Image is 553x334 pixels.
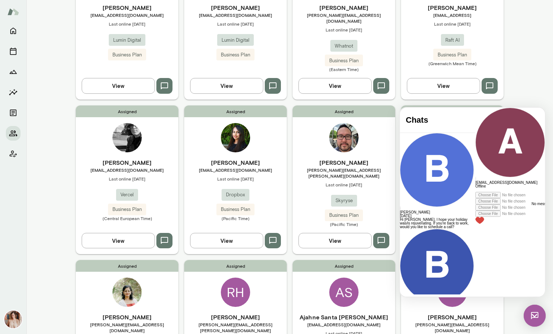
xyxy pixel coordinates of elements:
[184,176,287,182] span: Last online [DATE]
[6,126,21,141] button: Members
[325,212,363,219] span: Business Plan
[76,12,178,18] span: [EMAIL_ADDRESS][DOMAIN_NAME]
[293,12,395,24] span: [PERSON_NAME][EMAIL_ADDRESS][DOMAIN_NAME]
[325,57,363,64] span: Business Plan
[184,21,287,27] span: Last online [DATE]
[6,23,21,38] button: Home
[293,182,395,188] span: Last online [DATE]
[293,3,395,12] h6: [PERSON_NAME]
[184,3,287,12] h6: [PERSON_NAME]
[298,233,372,248] button: View
[6,8,70,17] h4: Chats
[401,12,504,18] span: [EMAIL_ADDRESS]
[76,313,178,322] h6: [PERSON_NAME]
[108,51,146,59] span: Business Plan
[221,278,250,307] div: RH
[75,84,145,90] div: Attach video
[76,215,178,221] span: (Central European Time)
[190,78,263,93] button: View
[293,313,395,322] h6: Ajahne Santa [PERSON_NAME]
[216,51,255,59] span: Business Plan
[184,313,287,322] h6: [PERSON_NAME]
[6,85,21,100] button: Insights
[293,158,395,167] h6: [PERSON_NAME]
[401,313,504,322] h6: [PERSON_NAME]
[76,167,178,173] span: [EMAIL_ADDRESS][DOMAIN_NAME]
[293,27,395,33] span: Last online [DATE]
[184,12,287,18] span: [EMAIL_ADDRESS][DOMAIN_NAME]
[293,260,395,272] span: Assigned
[76,105,178,117] span: Assigned
[184,158,287,167] h6: [PERSON_NAME]
[75,109,145,116] div: Live Reaction
[433,51,471,59] span: Business Plan
[329,123,359,152] img: George Evans
[75,77,86,81] span: Offline
[75,97,145,103] div: Attach image
[441,37,464,44] span: Raft AI
[6,64,21,79] button: Growth Plan
[112,278,142,307] img: Geetika Singh
[6,146,21,161] button: Client app
[298,78,372,93] button: View
[401,3,504,12] h6: [PERSON_NAME]
[222,191,249,198] span: Dropbox
[293,167,395,179] span: [PERSON_NAME][EMAIL_ADDRESS][PERSON_NAME][DOMAIN_NAME]
[4,311,22,328] img: Nancy Alsip
[76,176,178,182] span: Last online [DATE]
[401,60,504,66] span: (Greenwich Mean Time)
[184,215,287,221] span: (Pacific Time)
[184,167,287,173] span: [EMAIL_ADDRESS][DOMAIN_NAME]
[76,260,178,272] span: Assigned
[401,105,504,117] span: Assigned
[293,221,395,227] span: (Pacific Time)
[75,109,84,116] img: heart
[184,260,287,272] span: Assigned
[217,37,254,44] span: Lumin Digital
[109,37,145,44] span: Lumin Digital
[108,206,146,213] span: Business Plan
[401,322,504,333] span: [PERSON_NAME][EMAIL_ADDRESS][DOMAIN_NAME]
[407,78,480,93] button: View
[184,105,287,117] span: Assigned
[329,278,359,307] div: AS
[76,322,178,333] span: [PERSON_NAME][EMAIL_ADDRESS][DOMAIN_NAME]
[6,44,21,59] button: Sessions
[184,322,287,333] span: [PERSON_NAME][EMAIL_ADDRESS][PERSON_NAME][DOMAIN_NAME]
[293,105,395,117] span: Assigned
[221,123,250,152] img: Harsha Aravindakshan
[293,322,395,327] span: [EMAIL_ADDRESS][DOMAIN_NAME]
[82,78,155,93] button: View
[76,21,178,27] span: Last online [DATE]
[401,21,504,27] span: Last online [DATE]
[7,5,19,19] img: Mento
[112,123,142,152] img: Bel Curcio
[216,206,255,213] span: Business Plan
[76,158,178,167] h6: [PERSON_NAME]
[6,105,21,120] button: Documents
[75,73,145,77] h6: [EMAIL_ADDRESS][DOMAIN_NAME]
[293,66,395,72] span: (Eastern Time)
[75,90,145,97] div: Attach audio
[331,197,357,204] span: Skyryse
[190,233,263,248] button: View
[76,3,178,12] h6: [PERSON_NAME]
[116,191,138,198] span: Vercel
[330,42,357,50] span: Whatnot
[82,233,155,248] button: View
[75,103,145,109] div: Attach file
